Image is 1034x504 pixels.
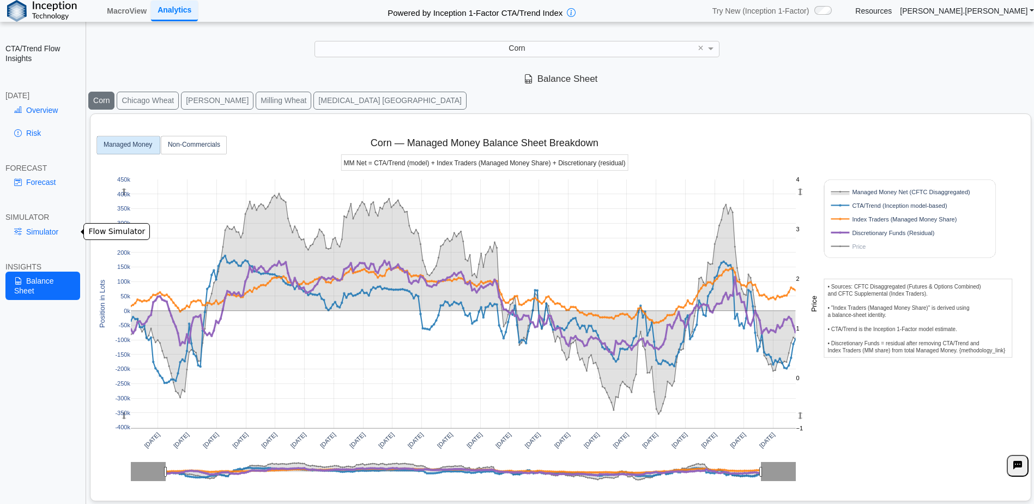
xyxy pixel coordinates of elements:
text: Managed Money [104,141,152,149]
a: Risk [5,124,80,142]
div: FORECAST [5,163,80,173]
div: [DATE] [5,91,80,100]
a: Resources [855,6,892,16]
button: [PERSON_NAME] [181,92,253,110]
div: SIMULATOR [5,212,80,222]
button: Milling Wheat [256,92,311,110]
span: Try New (Inception 1-Factor) [712,6,809,16]
span: Clear value [696,41,705,57]
a: MacroView [102,2,151,20]
button: [MEDICAL_DATA] [GEOGRAPHIC_DATA] [313,92,467,110]
div: Flow Simulator [83,223,150,240]
a: Balance Sheet [5,272,80,300]
h2: CTA/Trend Flow Insights [5,44,80,63]
a: Overview [5,101,80,119]
h2: Powered by Inception 1-Factor CTA/Trend Index [383,3,567,19]
span: × [698,43,704,53]
span: Corn [509,44,525,52]
a: [PERSON_NAME].[PERSON_NAME] [900,6,1034,16]
a: Analytics [151,1,198,21]
button: Chicago Wheat [117,92,179,110]
text: Non-Commercials [168,141,220,149]
a: Simulator [5,223,80,241]
button: Corn [88,92,114,110]
div: INSIGHTS [5,262,80,272]
span: Balance Sheet [524,74,598,84]
a: Forecast [5,173,80,191]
